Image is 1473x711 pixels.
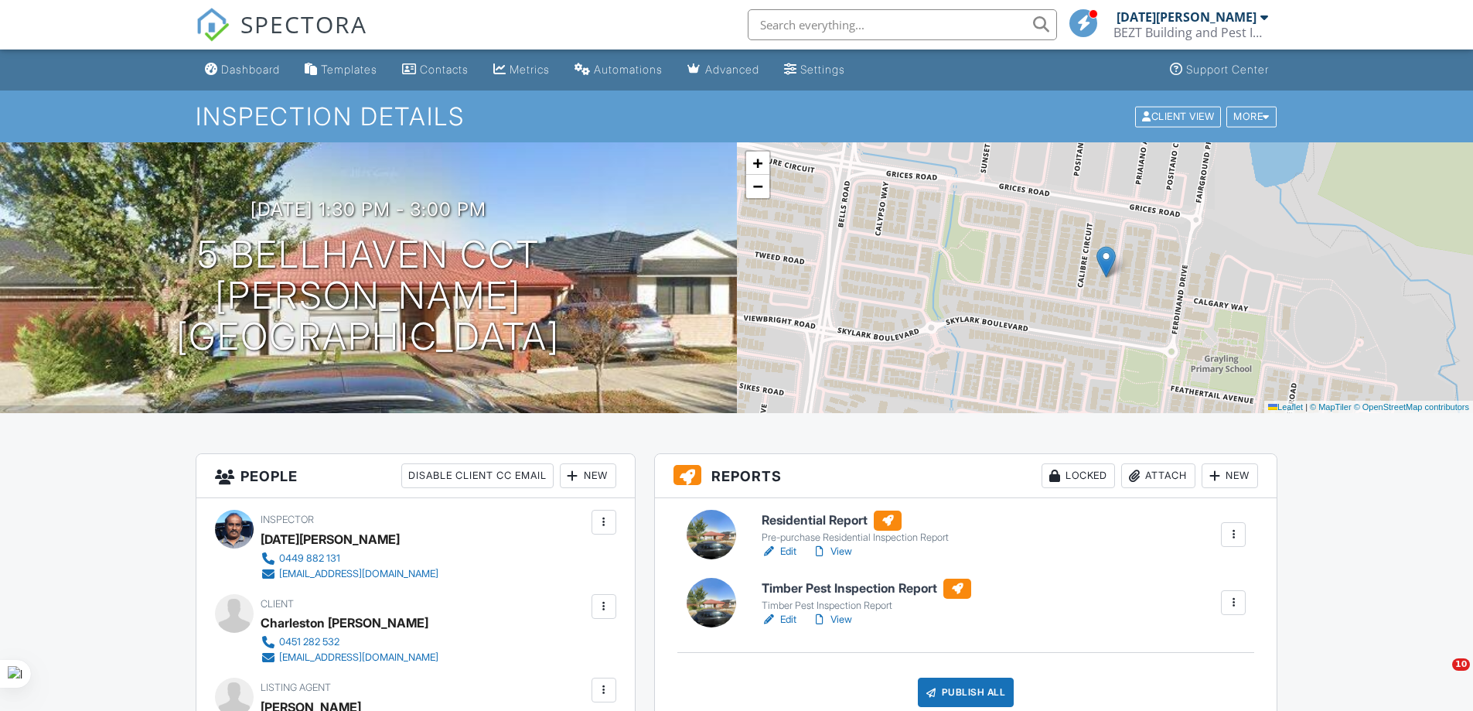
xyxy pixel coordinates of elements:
a: View [812,612,852,627]
div: Charleston [PERSON_NAME] [261,611,428,634]
div: [EMAIL_ADDRESS][DOMAIN_NAME] [279,651,438,664]
a: © OpenStreetMap contributors [1354,402,1469,412]
div: Metrics [510,63,550,76]
span: − [752,176,762,196]
div: Dashboard [221,63,280,76]
img: The Best Home Inspection Software - Spectora [196,8,230,42]
div: [DATE][PERSON_NAME] [261,528,400,551]
a: SPECTORA [196,21,367,53]
a: Client View [1134,110,1225,121]
h6: Residential Report [762,511,949,531]
a: Support Center [1164,56,1275,84]
div: Support Center [1186,63,1269,76]
a: Edit [762,612,796,627]
span: | [1305,402,1308,412]
a: Templates [298,56,384,84]
div: Publish All [918,678,1014,707]
div: [EMAIL_ADDRESS][DOMAIN_NAME] [279,568,438,580]
div: Advanced [705,63,759,76]
div: New [1202,463,1258,488]
a: Edit [762,544,796,559]
h3: Reports [655,454,1277,498]
a: Residential Report Pre-purchase Residential Inspection Report [762,511,949,545]
a: 0451 282 532 [261,634,438,650]
h6: Timber Pest Inspection Report [762,579,971,599]
div: Templates [321,63,377,76]
a: Contacts [396,56,475,84]
a: Timber Pest Inspection Report Timber Pest Inspection Report [762,579,971,613]
div: Attach [1121,463,1195,488]
a: 0449 882 131 [261,551,438,566]
div: 0449 882 131 [279,552,340,565]
div: Contacts [420,63,469,76]
div: BEZT Building and Pest Inspections Victoria [1113,25,1268,40]
div: New [560,463,616,488]
div: Timber Pest Inspection Report [762,600,971,612]
a: Automations (Basic) [568,56,669,84]
a: View [812,544,852,559]
a: Zoom out [746,175,769,198]
a: Advanced [681,56,765,84]
div: More [1226,106,1277,127]
div: Client View [1135,106,1221,127]
span: Listing Agent [261,682,331,693]
a: Leaflet [1268,402,1303,412]
span: 10 [1452,658,1470,671]
span: SPECTORA [240,8,367,40]
div: Locked [1042,463,1115,488]
span: + [752,153,762,173]
div: Settings [800,63,845,76]
a: Zoom in [746,152,769,175]
span: Inspector [261,514,314,525]
div: 0451 282 532 [279,636,339,648]
a: [EMAIL_ADDRESS][DOMAIN_NAME] [261,566,438,582]
div: [DATE][PERSON_NAME] [1117,9,1256,25]
div: Disable Client CC Email [401,463,554,488]
div: Automations [594,63,663,76]
h1: 5 Bellhaven Cct [PERSON_NAME][GEOGRAPHIC_DATA] [25,234,712,357]
span: Client [261,598,294,610]
a: © MapTiler [1310,402,1352,412]
a: Settings [778,56,851,84]
iframe: Intercom live chat [1420,658,1458,696]
input: Search everything... [748,9,1057,40]
img: Marker [1096,246,1116,278]
h3: People [196,454,635,498]
a: Dashboard [199,56,286,84]
h1: Inspection Details [196,103,1278,130]
div: Pre-purchase Residential Inspection Report [762,532,949,544]
a: Metrics [487,56,556,84]
a: [EMAIL_ADDRESS][DOMAIN_NAME] [261,650,438,665]
h3: [DATE] 1:30 pm - 3:00 pm [251,199,486,220]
